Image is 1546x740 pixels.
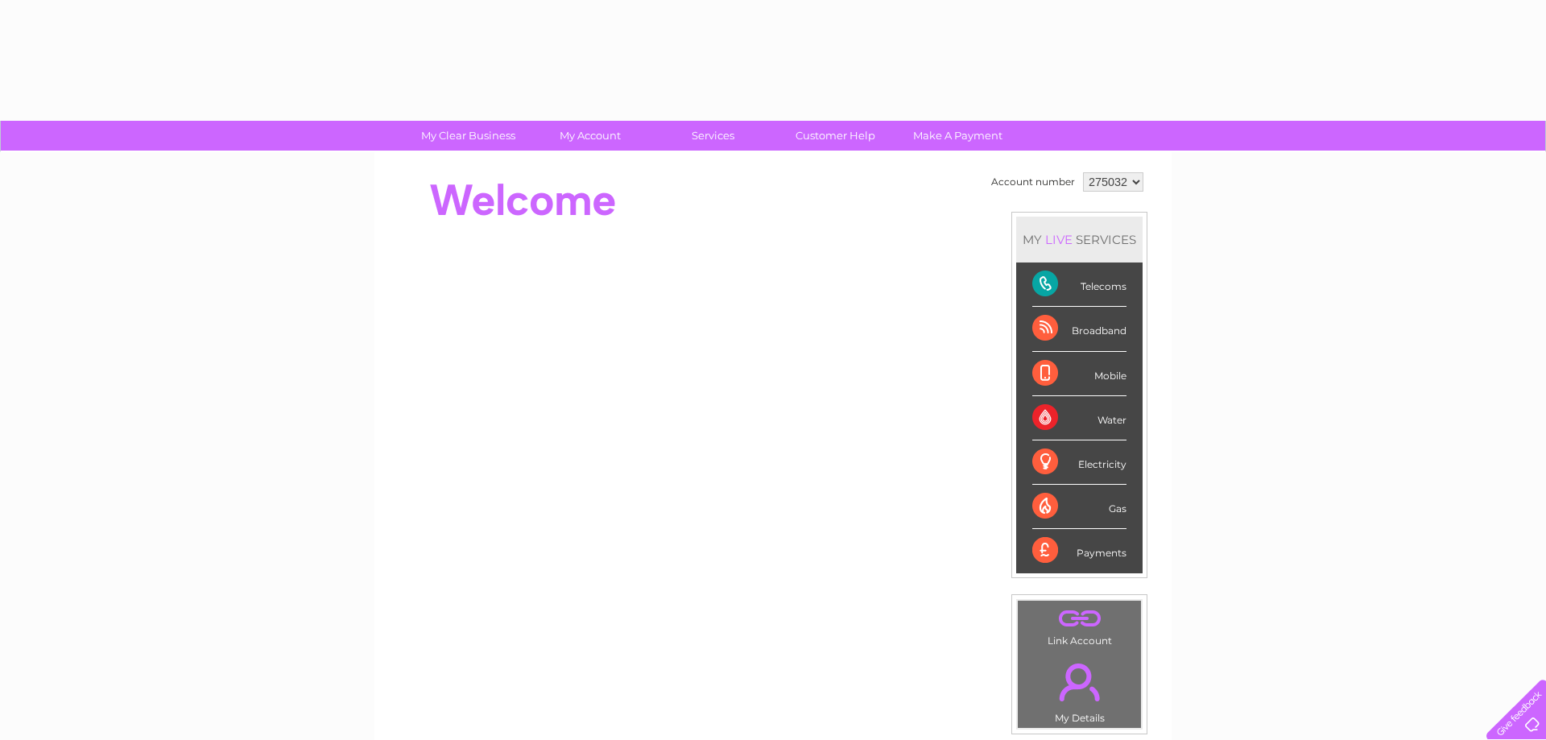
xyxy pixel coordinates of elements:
[1032,307,1126,351] div: Broadband
[891,121,1024,151] a: Make A Payment
[1022,654,1137,710] a: .
[1017,650,1142,729] td: My Details
[1022,605,1137,633] a: .
[1042,232,1076,247] div: LIVE
[647,121,779,151] a: Services
[1017,600,1142,651] td: Link Account
[769,121,902,151] a: Customer Help
[524,121,657,151] a: My Account
[1032,440,1126,485] div: Electricity
[1032,396,1126,440] div: Water
[987,168,1079,196] td: Account number
[1032,352,1126,396] div: Mobile
[1032,529,1126,573] div: Payments
[1016,217,1143,263] div: MY SERVICES
[402,121,535,151] a: My Clear Business
[1032,485,1126,529] div: Gas
[1032,263,1126,307] div: Telecoms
